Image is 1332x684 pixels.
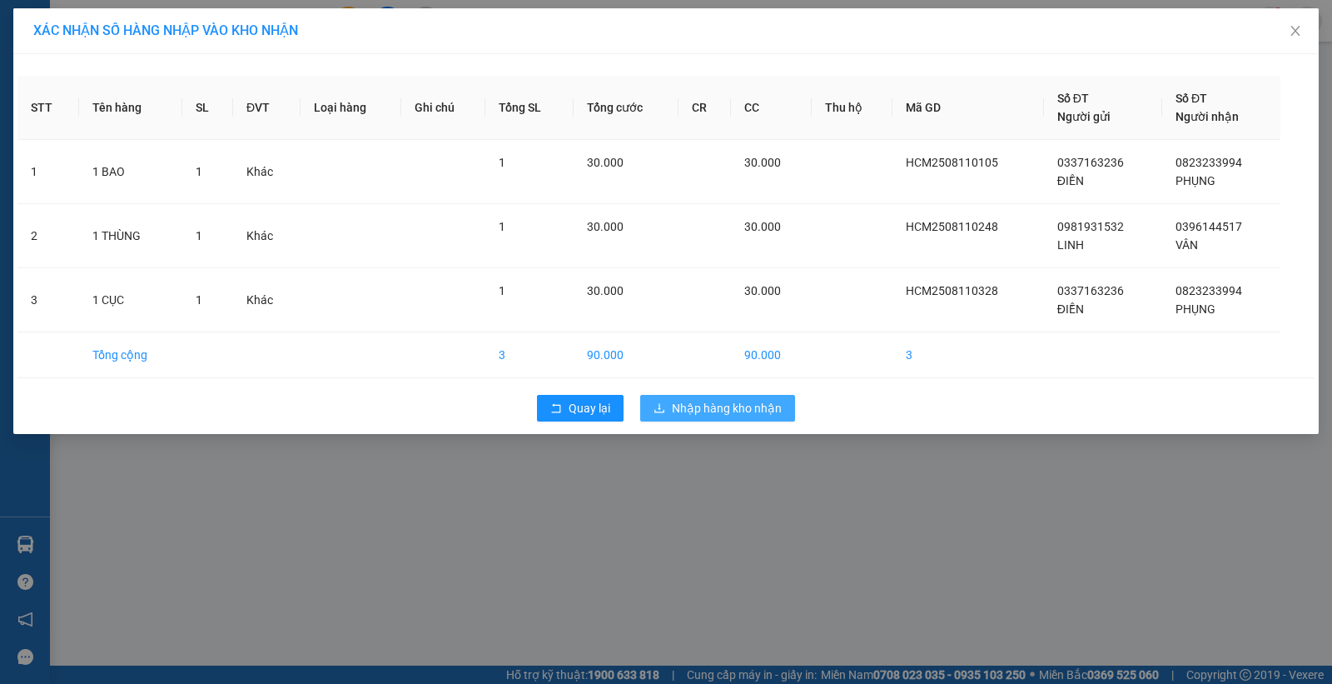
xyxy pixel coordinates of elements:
th: STT [17,76,79,140]
span: 1 [196,165,202,178]
span: XÁC NHẬN SỐ HÀNG NHẬP VÀO KHO NHẬN [33,22,298,38]
td: 1 CỤC [79,268,182,332]
td: 1 THÙNG [79,204,182,268]
td: Tổng cộng [79,332,182,378]
span: PHỤNG [1175,302,1215,316]
td: 3 [892,332,1044,378]
span: 1 [499,284,505,297]
span: Quay lại [569,399,610,417]
span: 1 [499,220,505,233]
span: VÂN [1175,238,1198,252]
td: 1 BAO [79,140,182,204]
button: rollbackQuay lại [537,395,624,422]
th: Thu hộ [812,76,893,140]
th: ĐVT [233,76,301,140]
td: 90.000 [731,332,812,378]
span: Người nhận [1175,110,1239,123]
span: 0337163236 [1057,156,1124,169]
span: download [654,402,665,416]
span: 0337163236 [1057,284,1124,297]
span: 30.000 [744,220,781,233]
span: 30.000 [587,220,624,233]
td: 1 [17,140,79,204]
span: ĐIỀN [1057,174,1084,187]
span: 0823233994 [1175,284,1242,297]
span: Nhập hàng kho nhận [672,399,782,417]
span: HCM2508110105 [906,156,998,169]
span: Số ĐT [1057,92,1089,105]
th: Tổng cước [574,76,678,140]
th: CR [678,76,731,140]
button: Close [1272,8,1319,55]
span: close [1289,24,1302,37]
span: ĐIỀN [1057,302,1084,316]
span: 0981931532 [1057,220,1124,233]
span: 0396144517 [1175,220,1242,233]
th: Loại hàng [301,76,401,140]
th: Tổng SL [485,76,573,140]
span: 1 [196,293,202,307]
span: 30.000 [587,156,624,169]
th: Tên hàng [79,76,182,140]
span: 0823233994 [1175,156,1242,169]
th: SL [182,76,233,140]
th: Ghi chú [401,76,486,140]
button: downloadNhập hàng kho nhận [640,395,795,422]
th: Mã GD [892,76,1044,140]
span: HCM2508110248 [906,220,998,233]
td: Khác [233,268,301,332]
span: rollback [550,402,562,416]
td: Khác [233,204,301,268]
td: 3 [485,332,573,378]
span: PHỤNG [1175,174,1215,187]
span: 30.000 [587,284,624,297]
span: 1 [499,156,505,169]
span: 1 [196,229,202,242]
span: 30.000 [744,156,781,169]
span: Người gửi [1057,110,1111,123]
span: 30.000 [744,284,781,297]
td: 90.000 [574,332,678,378]
td: Khác [233,140,301,204]
span: Số ĐT [1175,92,1207,105]
span: LINH [1057,238,1084,252]
td: 2 [17,204,79,268]
td: 3 [17,268,79,332]
th: CC [731,76,812,140]
span: HCM2508110328 [906,284,998,297]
